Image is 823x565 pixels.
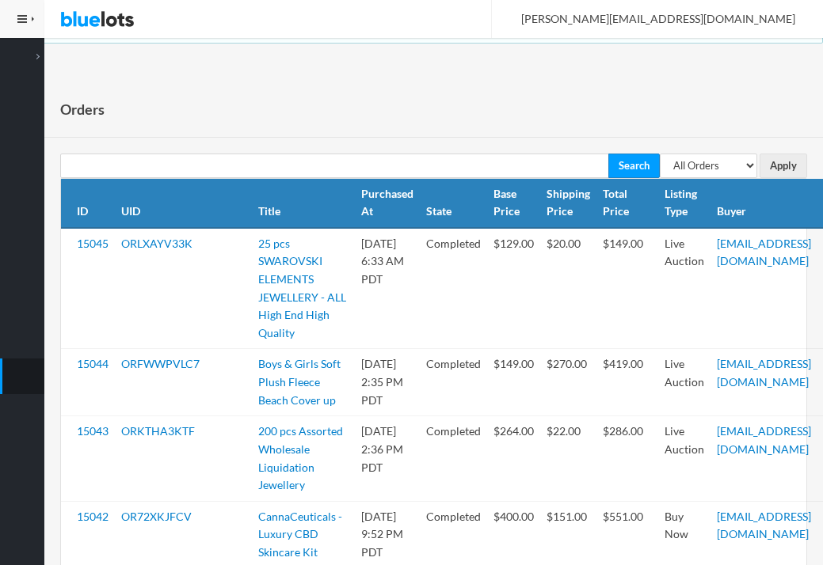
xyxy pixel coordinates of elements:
th: Total Price [596,179,658,228]
a: ORLXAYV33K [121,237,192,250]
td: Live Auction [658,349,711,416]
a: 25 pcs SWAROVSKI ELEMENTS JEWELLERY - ALL High End High Quality [258,237,346,339]
td: $270.00 [540,349,596,416]
span: [PERSON_NAME][EMAIL_ADDRESS][DOMAIN_NAME] [504,12,795,25]
td: Live Auction [658,228,711,349]
td: Live Auction [658,416,711,501]
a: 15042 [77,510,109,523]
td: Completed [420,416,487,501]
a: [EMAIL_ADDRESS][DOMAIN_NAME] [717,424,811,456]
a: [EMAIL_ADDRESS][DOMAIN_NAME] [717,510,811,541]
th: Shipping Price [540,179,596,228]
th: ID [61,179,115,228]
td: $149.00 [487,349,540,416]
th: State [420,179,487,228]
a: [EMAIL_ADDRESS][DOMAIN_NAME] [717,237,811,268]
td: [DATE] 2:36 PM PDT [355,416,420,501]
th: Base Price [487,179,540,228]
td: $129.00 [487,228,540,349]
td: $286.00 [596,416,658,501]
th: Listing Type [658,179,711,228]
td: [DATE] 6:33 AM PDT [355,228,420,349]
td: Completed [420,349,487,416]
td: Completed [420,228,487,349]
a: 15045 [77,237,109,250]
h1: Orders [60,97,105,121]
th: Title [252,179,355,228]
a: 15043 [77,424,109,438]
td: $20.00 [540,228,596,349]
a: 200 pcs Assorted Wholesale Liquidation Jewellery [258,424,343,491]
th: Purchased At [355,179,420,228]
td: $149.00 [596,228,658,349]
input: Search [608,154,660,178]
td: [DATE] 2:35 PM PDT [355,349,420,416]
td: $22.00 [540,416,596,501]
a: [EMAIL_ADDRESS][DOMAIN_NAME] [717,357,811,389]
td: $419.00 [596,349,658,416]
a: ORKTHA3KTF [121,424,195,438]
td: $264.00 [487,416,540,501]
a: Boys & Girls Soft Plush Fleece Beach Cover up [258,357,341,406]
th: Buyer [711,179,817,228]
a: OR72XKJFCV [121,510,192,523]
a: ORFWWPVLC7 [121,357,200,370]
th: UID [115,179,252,228]
a: 15044 [77,357,109,370]
input: Apply [760,154,807,178]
